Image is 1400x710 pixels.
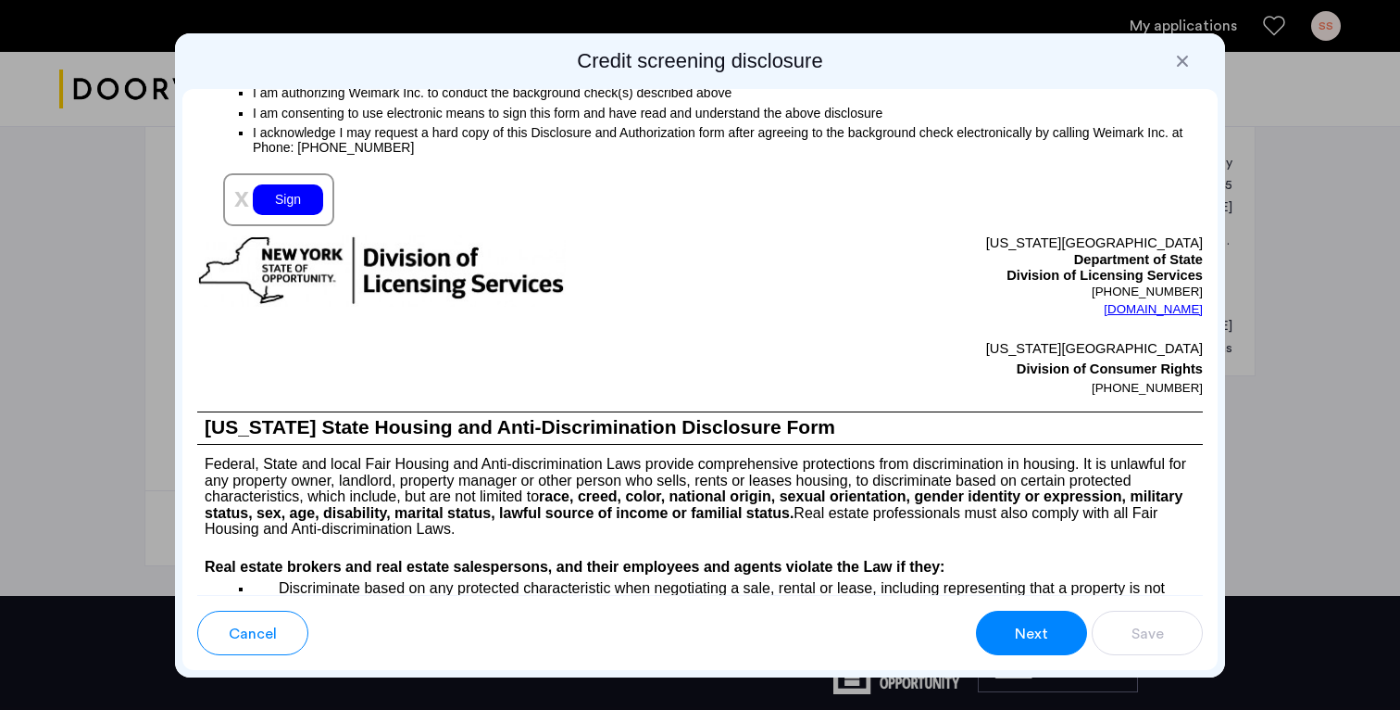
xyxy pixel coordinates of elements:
[197,556,1203,578] h4: Real estate brokers and real estate salespersons, and their employees and agents violate the Law ...
[253,80,1203,103] p: I am authorizing Weimark Inc. to conduct the background check(s) described above
[1092,611,1203,655] button: button
[1131,623,1164,645] span: Save
[197,235,566,307] img: new-york-logo.png
[197,445,1203,537] p: Federal, State and local Fair Housing and Anti-discrimination Laws provide comprehensive protecti...
[1015,623,1048,645] span: Next
[197,412,1203,444] h1: [US_STATE] State Housing and Anti-Discrimination Disclosure Form
[253,578,1203,612] p: Discriminate based on any protected characteristic when negotiating a sale, rental or lease, incl...
[205,488,1182,520] b: race, creed, color, national origin, sexual orientation, gender identity or expression, military ...
[700,235,1203,252] p: [US_STATE][GEOGRAPHIC_DATA]
[700,379,1203,398] p: [PHONE_NUMBER]
[229,623,277,645] span: Cancel
[253,184,323,215] div: Sign
[182,48,1218,74] h2: Credit screening disclosure
[234,183,249,212] span: x
[700,338,1203,359] p: [US_STATE][GEOGRAPHIC_DATA]
[1104,300,1203,319] a: [DOMAIN_NAME]
[700,285,1203,299] p: [PHONE_NUMBER]
[700,268,1203,285] p: Division of Licensing Services
[197,611,308,655] button: button
[253,125,1203,155] p: I acknowledge I may request a hard copy of this Disclosure and Authorization form after agreeing ...
[253,103,1203,123] p: I am consenting to use electronic means to sign this form and have read and understand the above ...
[700,359,1203,379] p: Division of Consumer Rights
[976,611,1087,655] button: button
[700,252,1203,269] p: Department of State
